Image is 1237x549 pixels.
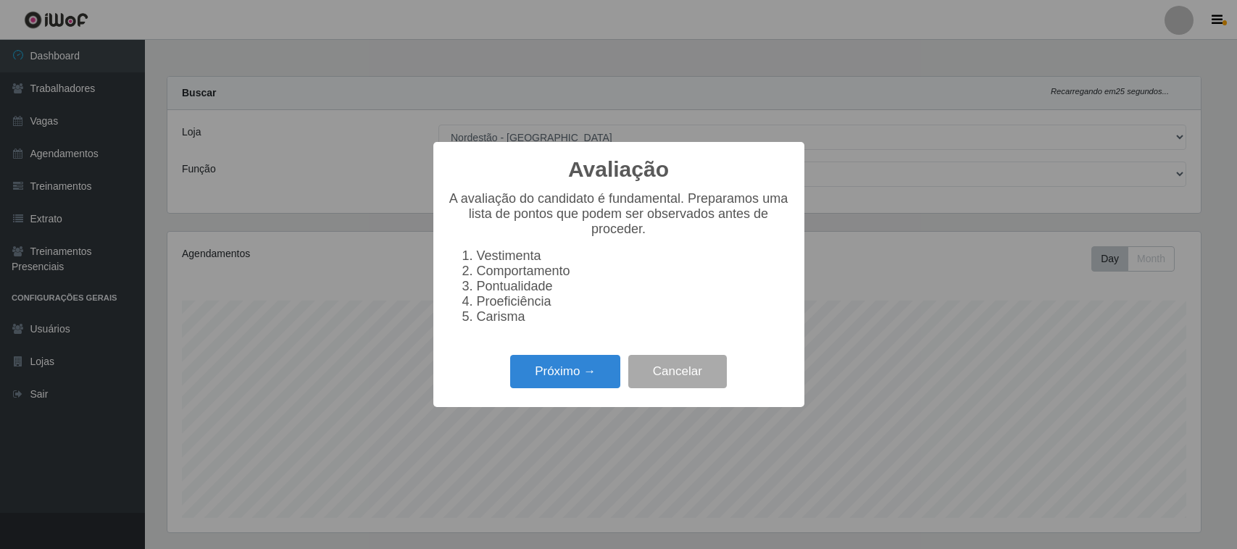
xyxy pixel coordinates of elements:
[477,264,790,279] li: Comportamento
[477,279,790,294] li: Pontualidade
[628,355,727,389] button: Cancelar
[477,309,790,324] li: Carisma
[477,294,790,309] li: Proeficiência
[477,248,790,264] li: Vestimenta
[448,191,790,237] p: A avaliação do candidato é fundamental. Preparamos uma lista de pontos que podem ser observados a...
[510,355,620,389] button: Próximo →
[568,156,669,183] h2: Avaliação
